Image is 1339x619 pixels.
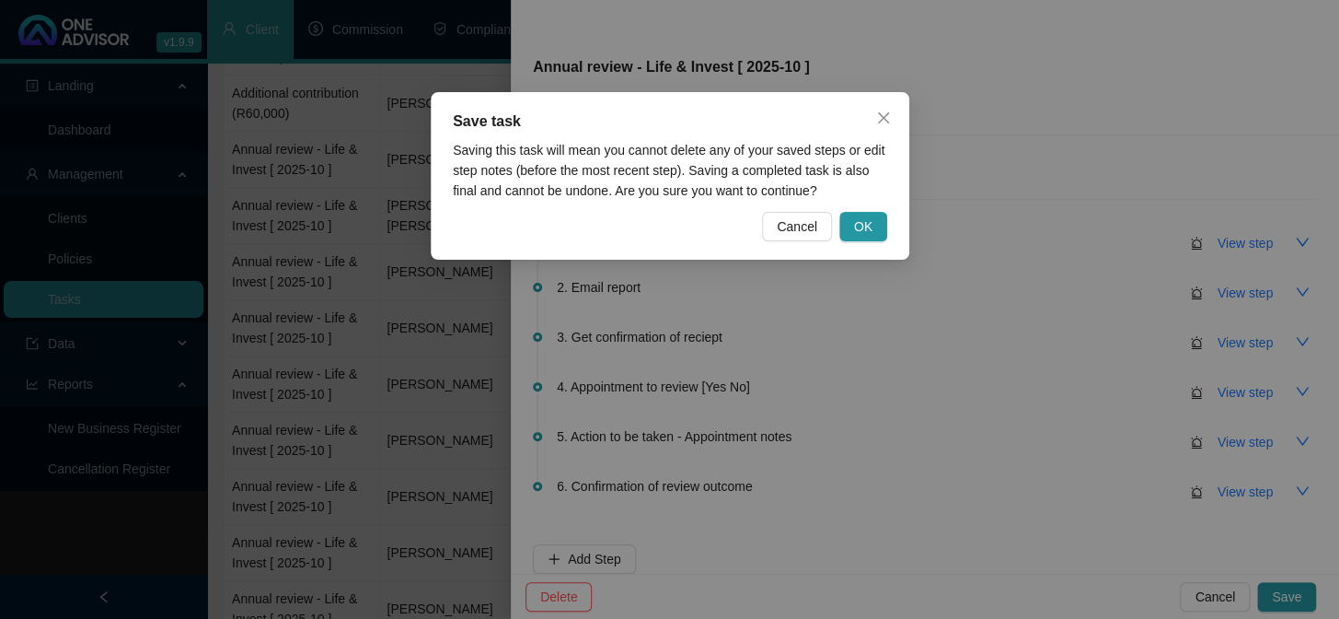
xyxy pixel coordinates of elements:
[453,140,887,201] div: Saving this task will mean you cannot delete any of your saved steps or edit step notes (before t...
[453,111,887,133] div: Save task
[869,103,898,133] button: Close
[876,111,891,125] span: close
[838,212,886,241] button: OK
[853,216,872,237] span: OK
[777,216,817,237] span: Cancel
[762,212,832,241] button: Cancel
